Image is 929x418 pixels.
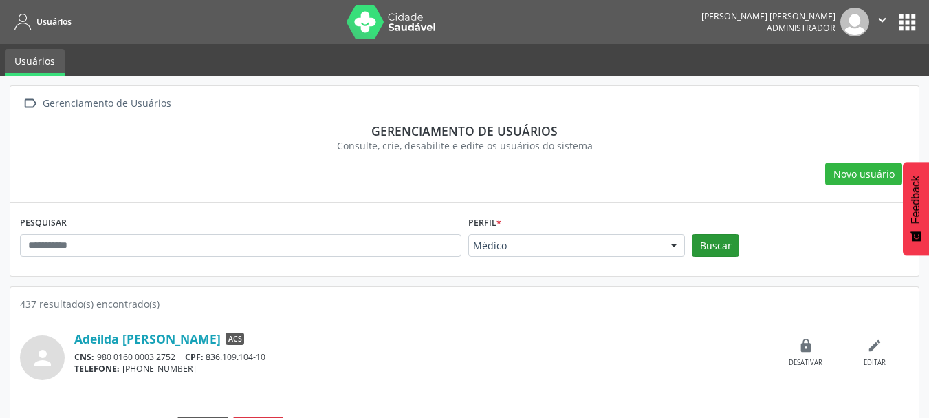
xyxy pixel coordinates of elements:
span: Feedback [910,176,922,224]
label: PESQUISAR [20,213,67,234]
button: Feedback - Mostrar pesquisa [903,162,929,255]
div: Consulte, crie, desabilite e edite os usuários do sistema [30,138,899,153]
button: Buscar [692,234,739,258]
a:  Gerenciamento de Usuários [20,94,173,114]
span: TELEFONE: [74,363,120,375]
div: 437 resultado(s) encontrado(s) [20,297,909,311]
button: Novo usuário [825,163,902,186]
div: Editar [864,358,886,368]
span: Administrador [767,22,835,34]
div: Gerenciamento de Usuários [40,94,173,114]
span: ACS [226,333,244,345]
i:  [20,94,40,114]
i:  [875,12,890,28]
button:  [869,8,895,36]
i: edit [867,338,882,353]
img: img [840,8,869,36]
div: Desativar [789,358,822,368]
i: lock [798,338,813,353]
span: CNS: [74,351,94,363]
span: Usuários [36,16,72,28]
span: Novo usuário [833,167,895,181]
label: Perfil [468,213,501,234]
div: 980 0160 0003 2752 836.109.104-10 [74,351,772,363]
div: [PERSON_NAME] [PERSON_NAME] [701,10,835,22]
div: [PHONE_NUMBER] [74,363,772,375]
span: Médico [473,239,657,253]
a: Adeilda [PERSON_NAME] [74,331,221,346]
a: Usuários [10,10,72,33]
i: person [30,346,55,370]
a: Usuários [5,49,65,76]
span: CPF: [185,351,204,363]
div: Gerenciamento de usuários [30,123,899,138]
button: apps [895,10,919,34]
